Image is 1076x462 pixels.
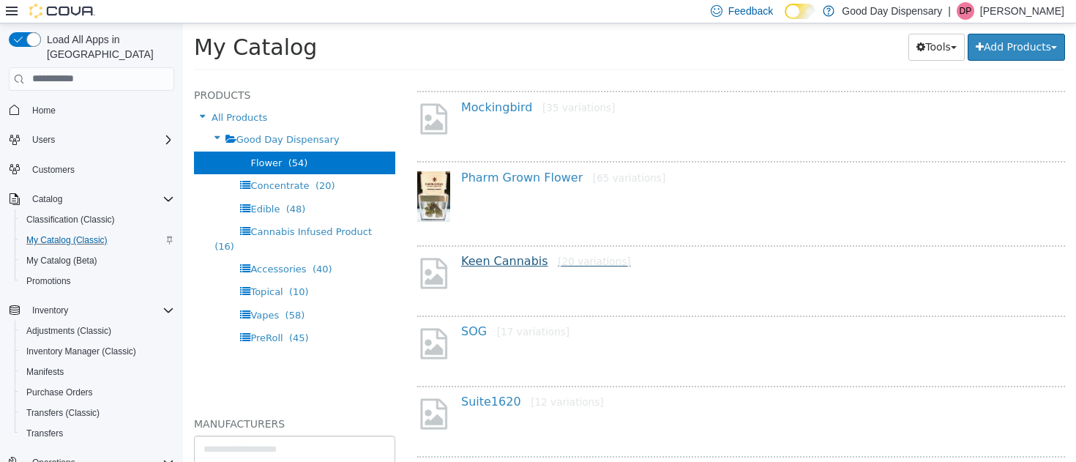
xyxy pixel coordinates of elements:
span: Transfers [26,428,63,439]
a: Purchase Orders [20,384,99,401]
small: [20 variations] [375,232,447,244]
span: Good Day Dispensary [53,111,157,122]
a: Manifests [20,363,70,381]
a: Pharm Grown Flower[65 variations] [278,147,482,161]
span: (48) [103,180,123,191]
img: missing-image.png [234,302,267,338]
span: Home [26,101,174,119]
span: Feedback [728,4,773,18]
span: Adjustments (Classic) [20,322,174,340]
h5: Products [11,63,212,81]
span: Manifests [26,366,64,378]
a: Keen Cannabis[20 variations] [278,231,448,245]
span: (54) [105,134,125,145]
button: My Catalog (Beta) [15,250,180,271]
p: [PERSON_NAME] [980,2,1064,20]
span: Inventory Manager (Classic) [20,343,174,360]
span: Classification (Classic) [26,214,115,226]
p: | [948,2,951,20]
a: Customers [26,161,81,179]
span: Catalog [32,193,62,205]
button: Promotions [15,271,180,291]
span: Cannabis Infused Product [67,203,189,214]
span: Manifests [20,363,174,381]
button: Inventory [26,302,74,319]
a: Transfers [20,425,69,442]
span: My Catalog (Classic) [26,234,108,246]
button: Transfers (Classic) [15,403,180,423]
span: Inventory [32,305,68,316]
button: Transfers [15,423,180,444]
span: All Products [29,89,84,100]
button: Manifests [15,362,180,382]
span: (16) [31,217,51,228]
span: Home [32,105,56,116]
small: [35 variations] [359,78,432,90]
span: Users [26,131,174,149]
span: My Catalog [11,11,134,37]
span: Promotions [20,272,174,290]
small: [17 variations] [314,302,386,314]
a: Classification (Classic) [20,211,121,228]
span: Load All Apps in [GEOGRAPHIC_DATA] [41,32,174,62]
span: Accessories [67,240,123,251]
span: Transfers [20,425,174,442]
button: Users [3,130,180,150]
span: Flower [67,134,99,145]
span: My Catalog (Classic) [20,231,174,249]
a: My Catalog (Beta) [20,252,103,269]
span: Customers [32,164,75,176]
p: Good Day Dispensary [842,2,942,20]
a: Adjustments (Classic) [20,322,117,340]
span: Customers [26,160,174,179]
a: SOG[17 variations] [278,301,386,315]
span: Concentrate [67,157,126,168]
button: Tools [725,10,782,37]
span: Vapes [67,286,96,297]
span: Edible [67,180,97,191]
button: Inventory Manager (Classic) [15,341,180,362]
span: Topical [67,263,100,274]
span: (58) [102,286,122,297]
img: missing-image.png [234,232,267,268]
small: [12 variations] [348,373,420,384]
span: My Catalog (Beta) [20,252,174,269]
a: Home [26,102,61,119]
span: Classification (Classic) [20,211,174,228]
button: Purchase Orders [15,382,180,403]
span: Adjustments (Classic) [26,325,111,337]
button: Catalog [3,189,180,209]
a: Mockingbird[35 variations] [278,77,432,91]
span: Purchase Orders [20,384,174,401]
a: Inventory Manager (Classic) [20,343,142,360]
span: Transfers (Classic) [20,404,174,422]
span: (10) [106,263,126,274]
span: Transfers (Classic) [26,407,100,419]
span: PreRoll [67,309,100,320]
span: Dark Mode [785,19,785,20]
span: (45) [106,309,126,320]
a: Suite1620[12 variations] [278,371,421,385]
span: (20) [132,157,152,168]
button: My Catalog (Classic) [15,230,180,250]
span: (40) [130,240,149,251]
button: Classification (Classic) [15,209,180,230]
span: Purchase Orders [26,387,93,398]
div: Del Phillips [957,2,974,20]
span: Users [32,134,55,146]
span: DP [960,2,972,20]
a: Promotions [20,272,77,290]
input: Dark Mode [785,4,815,19]
button: Add Products [785,10,882,37]
a: Transfers (Classic) [20,404,105,422]
span: Catalog [26,190,174,208]
button: Inventory [3,300,180,321]
button: Catalog [26,190,68,208]
h5: Manufacturers [11,392,212,409]
img: Cova [29,4,95,18]
span: Inventory [26,302,174,319]
button: Customers [3,159,180,180]
button: Users [26,131,61,149]
span: My Catalog (Beta) [26,255,97,267]
img: missing-image.png [234,373,267,409]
